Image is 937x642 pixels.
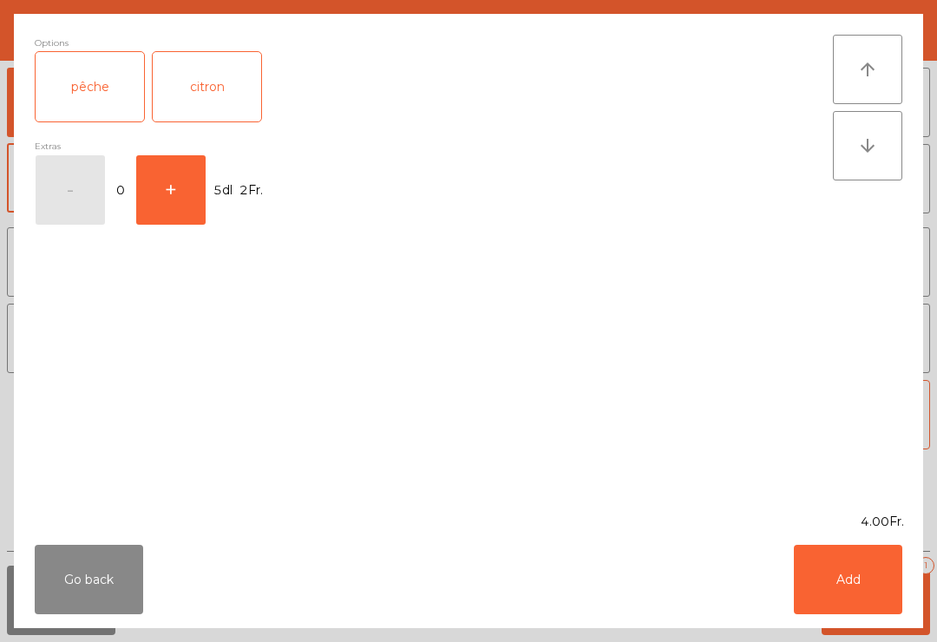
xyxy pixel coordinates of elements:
[857,59,878,80] i: arrow_upward
[239,179,263,202] span: 2Fr.
[14,513,923,531] div: 4.00Fr.
[35,35,69,51] span: Options
[35,545,143,614] button: Go back
[833,35,902,104] button: arrow_upward
[36,52,144,121] div: pêche
[833,111,902,180] button: arrow_downward
[153,52,261,121] div: citron
[857,135,878,156] i: arrow_downward
[213,179,233,202] span: 5dl
[136,155,206,225] button: +
[107,179,134,202] span: 0
[35,138,833,154] div: Extras
[794,545,902,614] button: Add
